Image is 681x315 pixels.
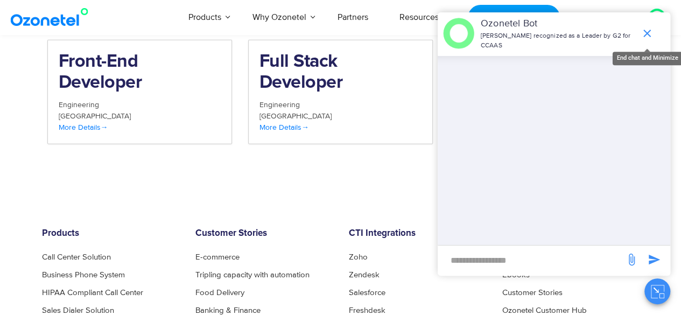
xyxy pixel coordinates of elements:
[59,51,221,94] h2: Front-End Developer
[349,289,385,297] a: Salesforce
[42,306,114,314] a: Sales Dialer Solution
[349,253,368,261] a: Zoho
[42,228,179,239] h6: Products
[248,40,433,145] a: Full Stack Developer Engineering [GEOGRAPHIC_DATA] More Details
[195,228,333,239] h6: Customer Stories
[259,123,309,132] span: More Details
[42,271,125,279] a: Business Phone System
[195,306,261,314] a: Banking & Finance
[42,253,111,261] a: Call Center Solution
[195,253,240,261] a: E-commerce
[47,40,232,145] a: Front-End Developer Engineering [GEOGRAPHIC_DATA] More Details
[481,17,635,31] p: Ozonetel Bot
[349,271,380,279] a: Zendesk
[468,5,560,30] a: Request a Demo
[481,31,635,51] p: [PERSON_NAME] recognized as a Leader by G2 for CCAAS
[59,100,99,109] span: Engineering
[349,228,486,239] h6: CTI Integrations
[443,251,620,270] div: new-msg-input
[502,306,587,314] a: Ozonetel Customer Hub
[259,111,332,121] span: [GEOGRAPHIC_DATA]
[59,111,131,121] span: [GEOGRAPHIC_DATA]
[259,100,300,109] span: Engineering
[259,51,422,94] h2: Full Stack Developer
[195,271,310,279] a: Tripling capacity with automation
[195,289,244,297] a: Food Delivery
[643,249,665,270] span: send message
[621,249,642,270] span: send message
[443,18,474,49] img: header
[644,278,670,304] button: Close chat
[42,289,143,297] a: HIPAA Compliant Call Center
[349,306,385,314] a: Freshdesk
[636,23,658,44] span: end chat or minimize
[59,123,108,132] span: More Details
